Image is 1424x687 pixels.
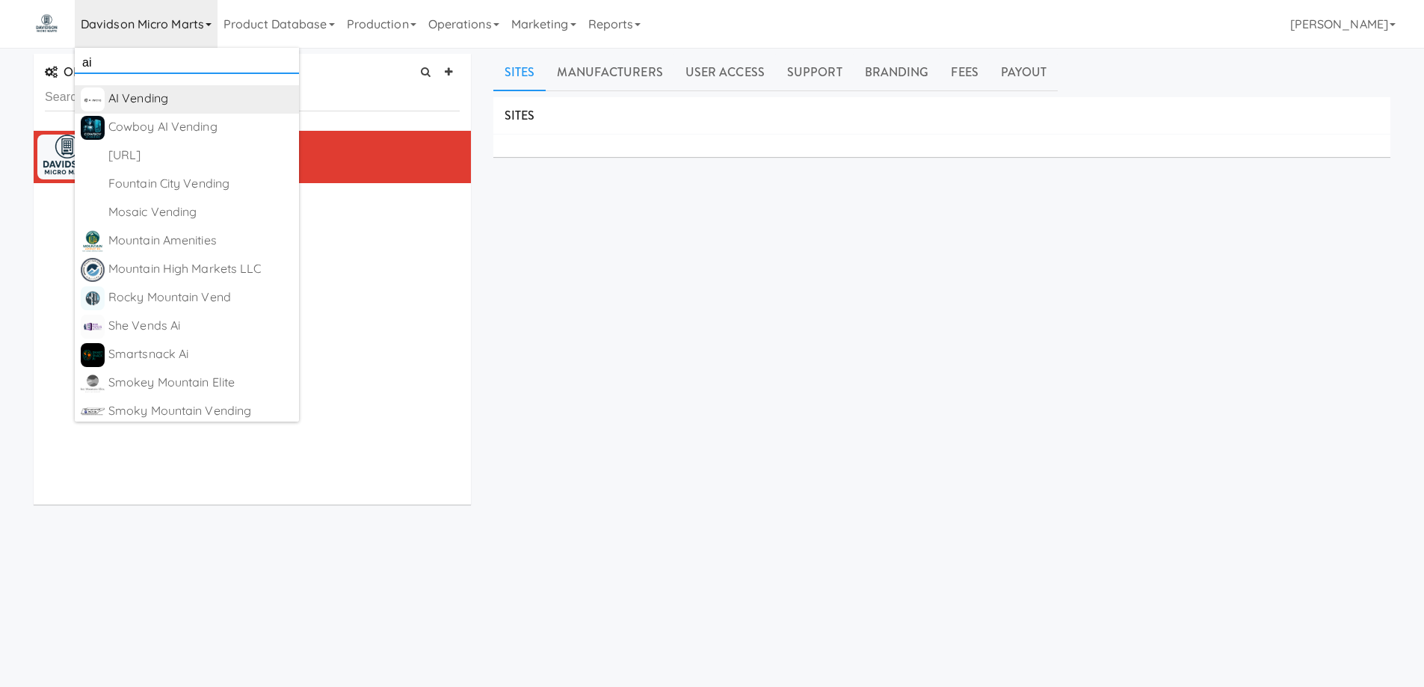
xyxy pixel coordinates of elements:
[108,201,293,224] div: Mosaic Vending
[45,64,135,81] span: OPERATORS
[940,54,989,91] a: Fees
[81,343,105,367] img: wlffpiskpwql3sdosfcx.png
[776,54,854,91] a: Support
[546,54,674,91] a: Manufacturers
[45,84,460,111] input: Search Operator
[674,54,776,91] a: User Access
[81,229,105,253] img: atdualizasvtjbsk9vhy.png
[81,400,105,424] img: dhiugoebgdxuxooaxdoo.png
[34,11,60,37] img: Micromart
[81,258,105,282] img: auuj9tzfknrtpnih5ako.png
[81,315,105,339] img: cb7ohg0yhrkhgfvwlwg4.jpg
[108,400,293,422] div: Smoky Mountain Vending
[505,107,535,124] span: SITES
[81,286,105,310] img: uvd5w90mlcx7cyhypmap.png
[108,315,293,337] div: She Vends Ai
[81,116,105,140] img: g5q6d7wtnif5dvdpfvxb.jpg
[81,144,105,168] img: ACwAAAAAAQABAAACADs=
[108,87,293,110] div: AI Vending
[34,131,471,183] li: Davidson Micro Marts[STREET_ADDRESS][PERSON_NAME]
[108,372,293,394] div: Smokey Mountain Elite
[108,343,293,366] div: Smartsnack Ai
[493,54,546,91] a: Sites
[108,286,293,309] div: Rocky Mountain Vend
[81,201,105,225] img: ACwAAAAAAQABAAACADs=
[108,258,293,280] div: Mountain High Markets LLC
[108,173,293,195] div: Fountain City Vending
[81,87,105,111] img: ck9lluqwz49r4slbytpm.png
[854,54,940,91] a: Branding
[990,54,1058,91] a: Payout
[75,52,299,74] input: Search operator
[108,116,293,138] div: Cowboy AI Vending
[81,372,105,395] img: qcqk5hppvz9zt1irxp5o.png
[81,173,105,197] img: ACwAAAAAAQABAAACADs=
[108,144,293,167] div: [URL]
[108,229,293,252] div: Mountain Amenities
